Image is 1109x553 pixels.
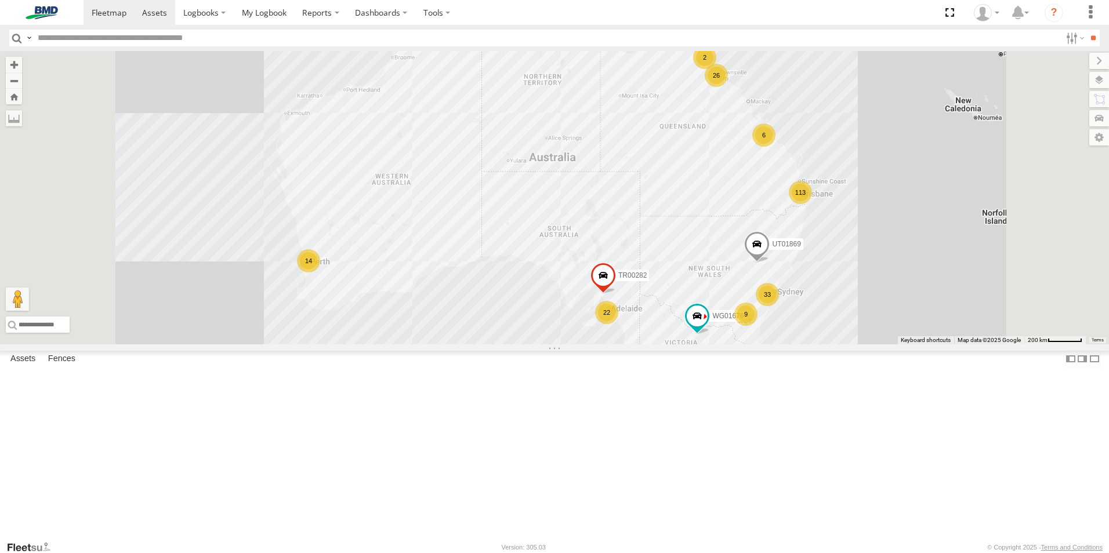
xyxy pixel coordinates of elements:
div: 33 [756,283,779,306]
img: bmd-logo.svg [12,6,72,19]
a: Visit our Website [6,541,60,553]
button: Map scale: 200 km per 56 pixels [1024,336,1086,344]
label: Dock Summary Table to the Right [1077,351,1088,368]
label: Map Settings [1089,129,1109,145]
span: WG01676 [712,312,744,320]
label: Search Filter Options [1061,30,1086,46]
button: Zoom in [6,57,22,72]
i: ? [1045,3,1063,22]
button: Zoom Home [6,89,22,104]
button: Keyboard shortcuts [901,336,951,344]
div: Version: 305.03 [502,544,546,551]
label: Fences [42,351,81,367]
label: Search Query [24,30,34,46]
label: Assets [5,351,41,367]
span: 200 km [1028,337,1048,343]
span: Map data ©2025 Google [958,337,1021,343]
div: 6 [752,123,775,147]
a: Terms and Conditions [1041,544,1103,551]
button: Drag Pegman onto the map to open Street View [6,288,29,311]
label: Measure [6,110,22,126]
label: Dock Summary Table to the Left [1065,351,1077,368]
a: Terms [1092,338,1104,343]
div: 22 [595,301,618,324]
label: Hide Summary Table [1089,351,1100,368]
div: 26 [705,64,728,87]
div: 2 [693,46,716,69]
button: Zoom out [6,72,22,89]
div: 113 [789,181,812,204]
span: TR00282 [618,272,647,280]
div: Simon McClelland [970,4,1003,21]
div: 9 [734,303,758,326]
div: 14 [297,249,320,272]
div: © Copyright 2025 - [987,544,1103,551]
span: UT01869 [772,241,800,249]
